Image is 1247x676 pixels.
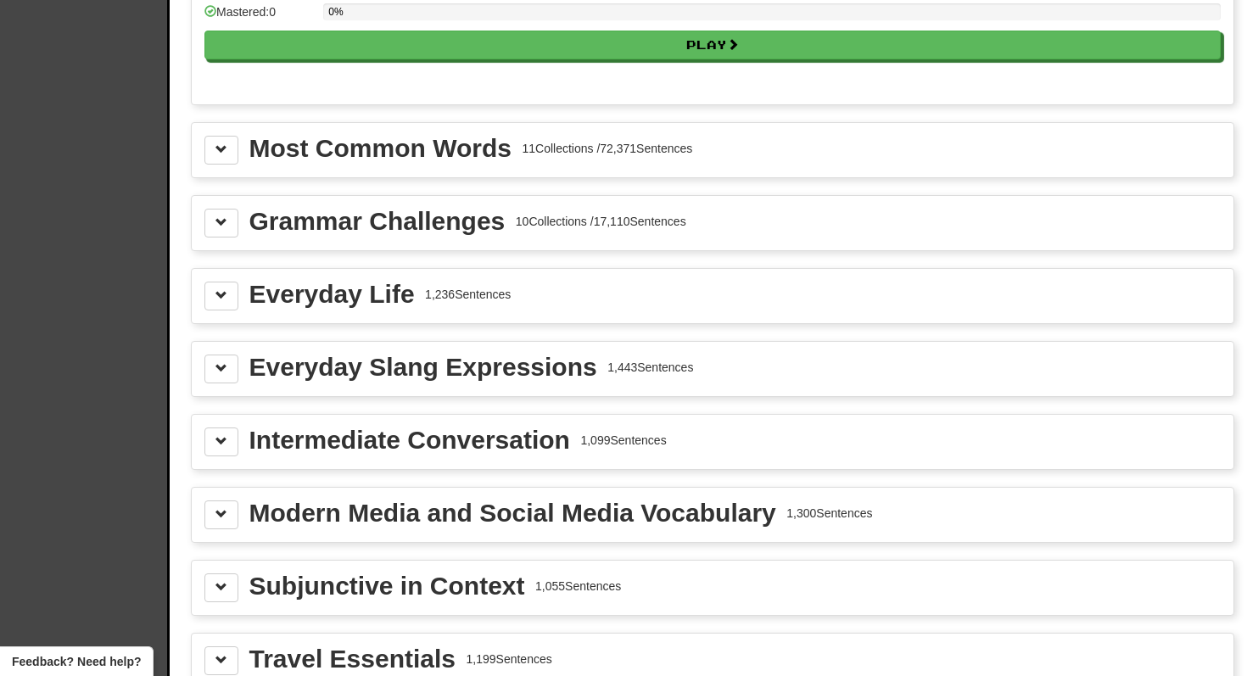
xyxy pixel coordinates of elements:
div: Subjunctive in Context [249,573,525,599]
div: Everyday Slang Expressions [249,355,597,380]
div: Travel Essentials [249,646,456,672]
button: Play [204,31,1221,59]
div: Most Common Words [249,136,512,161]
div: Modern Media and Social Media Vocabulary [249,500,776,526]
div: Everyday Life [249,282,415,307]
div: Grammar Challenges [249,209,506,234]
div: Mastered: 0 [204,3,315,31]
span: Open feedback widget [12,653,141,670]
div: 10 Collections / 17,110 Sentences [516,213,686,230]
div: 1,099 Sentences [580,432,666,449]
div: 1,300 Sentences [786,505,872,522]
div: 1,199 Sentences [467,651,552,668]
div: Intermediate Conversation [249,427,570,453]
div: 1,236 Sentences [425,286,511,303]
div: 1,055 Sentences [535,578,621,595]
div: 11 Collections / 72,371 Sentences [522,140,692,157]
div: 1,443 Sentences [607,359,693,376]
